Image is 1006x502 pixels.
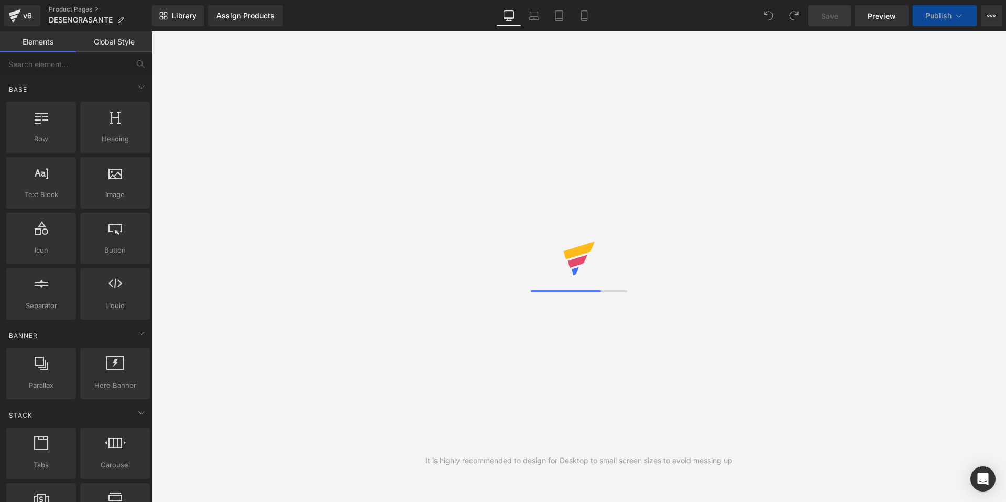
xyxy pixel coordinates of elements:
span: Image [83,189,147,200]
div: Assign Products [216,12,275,20]
button: Publish [913,5,977,26]
a: Global Style [76,31,152,52]
span: Base [8,84,28,94]
span: Icon [9,245,73,256]
a: v6 [4,5,40,26]
button: More [981,5,1002,26]
span: Separator [9,300,73,311]
span: Publish [925,12,952,20]
span: Preview [868,10,896,21]
span: Hero Banner [83,380,147,391]
span: Liquid [83,300,147,311]
a: Laptop [521,5,546,26]
a: Product Pages [49,5,152,14]
a: Desktop [496,5,521,26]
span: Library [172,11,196,20]
span: Parallax [9,380,73,391]
button: Redo [783,5,804,26]
div: It is highly recommended to design for Desktop to small screen sizes to avoid messing up [425,455,732,466]
span: Button [83,245,147,256]
span: Row [9,134,73,145]
span: Save [821,10,838,21]
a: Preview [855,5,909,26]
span: Text Block [9,189,73,200]
a: New Library [152,5,204,26]
a: Mobile [572,5,597,26]
span: Carousel [83,460,147,471]
span: Heading [83,134,147,145]
span: Tabs [9,460,73,471]
span: Stack [8,410,34,420]
span: DESENGRASANTE [49,16,113,24]
a: Tablet [546,5,572,26]
span: Banner [8,331,39,341]
button: Undo [758,5,779,26]
div: v6 [21,9,34,23]
div: Open Intercom Messenger [970,466,996,492]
